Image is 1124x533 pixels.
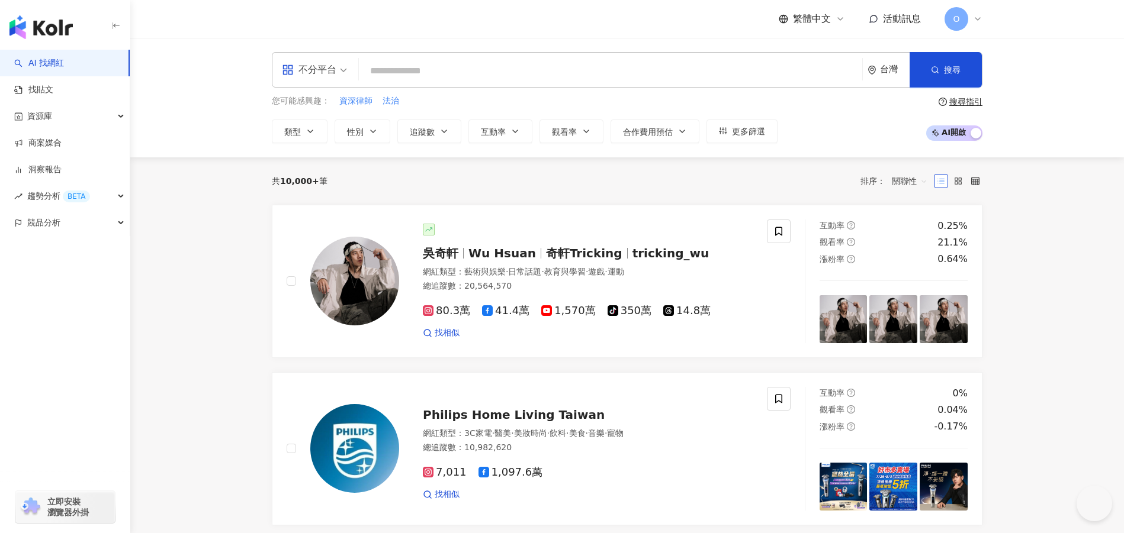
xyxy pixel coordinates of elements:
span: 350萬 [608,305,651,317]
img: KOL Avatar [310,237,399,325]
a: 找相似 [423,489,460,500]
span: question-circle [847,422,855,431]
span: · [605,428,607,438]
div: 總追蹤數 ： 10,982,620 [423,442,753,454]
span: question-circle [847,238,855,246]
div: 網紅類型 ： [423,428,753,440]
button: 合作費用預估 [611,119,699,143]
a: 找相似 [423,327,460,339]
button: 更多篩選 [706,119,778,143]
span: 1,097.6萬 [478,466,543,479]
span: · [511,428,513,438]
span: 音樂 [588,428,605,438]
div: 0% [953,387,968,400]
span: 41.4萬 [482,305,529,317]
span: · [506,267,508,276]
button: 觀看率 [539,119,603,143]
span: 繁體中文 [793,12,831,25]
div: 共 筆 [272,176,327,186]
span: · [586,267,588,276]
div: BETA [63,190,90,202]
div: 網紅類型 ： [423,266,753,278]
img: post-image [869,463,917,511]
iframe: Help Scout Beacon - Open [1077,486,1112,521]
span: · [541,267,544,276]
button: 資深律師 [339,95,373,108]
div: 搜尋指引 [949,97,982,106]
span: 教育與學習 [544,267,586,276]
span: · [547,428,550,438]
button: 互動率 [468,119,532,143]
span: 漲粉率 [820,422,844,431]
img: post-image [869,295,917,343]
span: 性別 [347,127,364,137]
span: 藝術與娛樂 [464,267,506,276]
a: searchAI 找網紅 [14,57,64,69]
span: · [492,428,494,438]
span: question-circle [847,389,855,397]
span: 觀看率 [552,127,577,137]
span: 遊戲 [588,267,605,276]
span: 搜尋 [944,65,961,75]
span: 找相似 [435,327,460,339]
div: -0.17% [934,420,968,433]
span: 趨勢分析 [27,183,90,209]
button: 法治 [382,95,400,108]
span: 3C家電 [464,428,492,438]
span: 7,011 [423,466,467,479]
span: 合作費用預估 [623,127,673,137]
button: 類型 [272,119,327,143]
span: question-circle [847,405,855,414]
span: 美食 [569,428,586,438]
span: 更多篩選 [732,127,765,136]
span: 您可能感興趣： [272,95,330,107]
div: 21.1% [937,236,968,249]
span: Philips Home Living Taiwan [423,408,605,422]
span: 美妝時尚 [514,428,547,438]
a: 商案媒合 [14,137,62,149]
button: 搜尋 [910,52,982,88]
span: 法治 [383,95,399,107]
button: 性別 [335,119,390,143]
div: 0.04% [937,403,968,416]
span: 漲粉率 [820,254,844,264]
div: 排序： [860,172,934,190]
span: 寵物 [607,428,624,438]
span: · [586,428,588,438]
span: 奇軒Tricking [546,246,622,260]
span: environment [868,66,876,75]
div: 台灣 [880,64,910,75]
div: 0.64% [937,253,968,266]
span: 飲料 [550,428,566,438]
a: 洞察報告 [14,164,62,176]
span: 資源庫 [27,103,52,130]
span: question-circle [939,98,947,106]
img: post-image [820,463,868,511]
span: 類型 [284,127,301,137]
div: 0.25% [937,219,968,232]
img: chrome extension [19,498,42,516]
span: 10,000+ [280,176,319,186]
span: O [953,12,959,25]
span: 關聯性 [892,172,927,190]
span: 14.8萬 [663,305,711,317]
span: 互動率 [820,388,844,398]
span: 觀看率 [820,237,844,247]
span: rise [14,192,23,201]
span: 競品分析 [27,209,60,236]
span: 互動率 [481,127,506,137]
img: post-image [920,463,968,511]
span: tricking_wu [632,246,709,260]
span: 運動 [608,267,624,276]
img: post-image [920,295,968,343]
span: 觀看率 [820,405,844,414]
span: 互動率 [820,221,844,230]
span: 找相似 [435,489,460,500]
span: question-circle [847,221,855,230]
span: 吳奇軒 [423,246,458,260]
div: 不分平台 [282,60,336,79]
div: 總追蹤數 ： 20,564,570 [423,280,753,292]
span: Wu Hsuan [468,246,536,260]
span: 資深律師 [339,95,372,107]
a: 找貼文 [14,84,53,96]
